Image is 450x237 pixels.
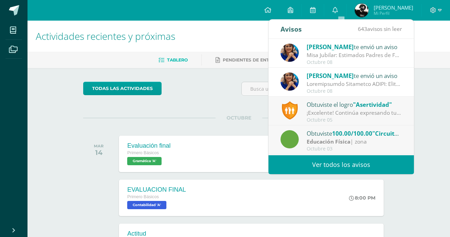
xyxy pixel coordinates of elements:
div: Obtuviste el logro [307,100,402,109]
div: EVALUACION FINAL [127,186,186,193]
a: Ver todos los avisos [268,155,414,174]
span: "Circuito de resistencia" [372,129,442,137]
strong: Educación Física [307,138,350,145]
span: 100.00/100.00 [332,129,372,137]
div: Octubre 03 [307,146,402,152]
span: Mi Perfil [374,10,413,16]
span: Tablero [167,57,188,63]
span: Primero Básicos [127,150,159,155]
span: [PERSON_NAME] [307,43,354,51]
div: Octubre 08 [307,59,402,65]
div: te envió un aviso [307,42,402,51]
div: 14 [94,148,103,157]
div: Octubre 08 [307,88,402,94]
a: Pendientes de entrega [216,55,282,66]
div: 8:00 PM [349,195,375,201]
span: Actividades recientes y próximas [36,30,175,43]
div: MAR [94,144,103,148]
div: Evaluación final [127,142,171,149]
span: "Asertividad" [353,101,392,109]
img: 5d6f35d558c486632aab3bda9a330e6b.png [281,72,299,91]
img: 5d6f35d558c486632aab3bda9a330e6b.png [281,44,299,62]
span: [PERSON_NAME] [374,4,413,11]
div: Obtuviste en [307,129,402,138]
span: OCTUBRE [216,115,262,121]
span: Gramática 'A' [127,157,162,165]
span: Pendientes de entrega [223,57,282,63]
span: 643 [358,25,367,33]
div: Octubre 05 [307,117,402,123]
span: avisos sin leer [358,25,402,33]
a: Tablero [158,55,188,66]
img: a289ae5a801cbd10f2fd8acbfc65573f.png [355,3,369,17]
div: Avisos [281,20,302,38]
div: te envió un aviso [307,71,402,80]
span: Contabilidad 'A' [127,201,166,209]
a: todas las Actividades [83,82,162,95]
span: [PERSON_NAME] [307,72,354,80]
div: | zona [307,138,402,146]
input: Busca una actividad próxima aquí... [242,82,394,95]
div: ¡Excelente! Continúa expresando tus opiniones y puntos de vista, y siempre recuerda respetar la o... [307,109,402,117]
div: Misa Jubilar: Estimados Padres de Familia de Cuarto Primaria hasta Quinto Bachillerato: Bendicion... [307,51,402,59]
div: Indicaciones Excursión IRTRA: Guatemala, 07 de octubre de 2025 Estimados Padres de Familia: De an... [307,80,402,88]
span: Primero Básicos [127,194,159,199]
